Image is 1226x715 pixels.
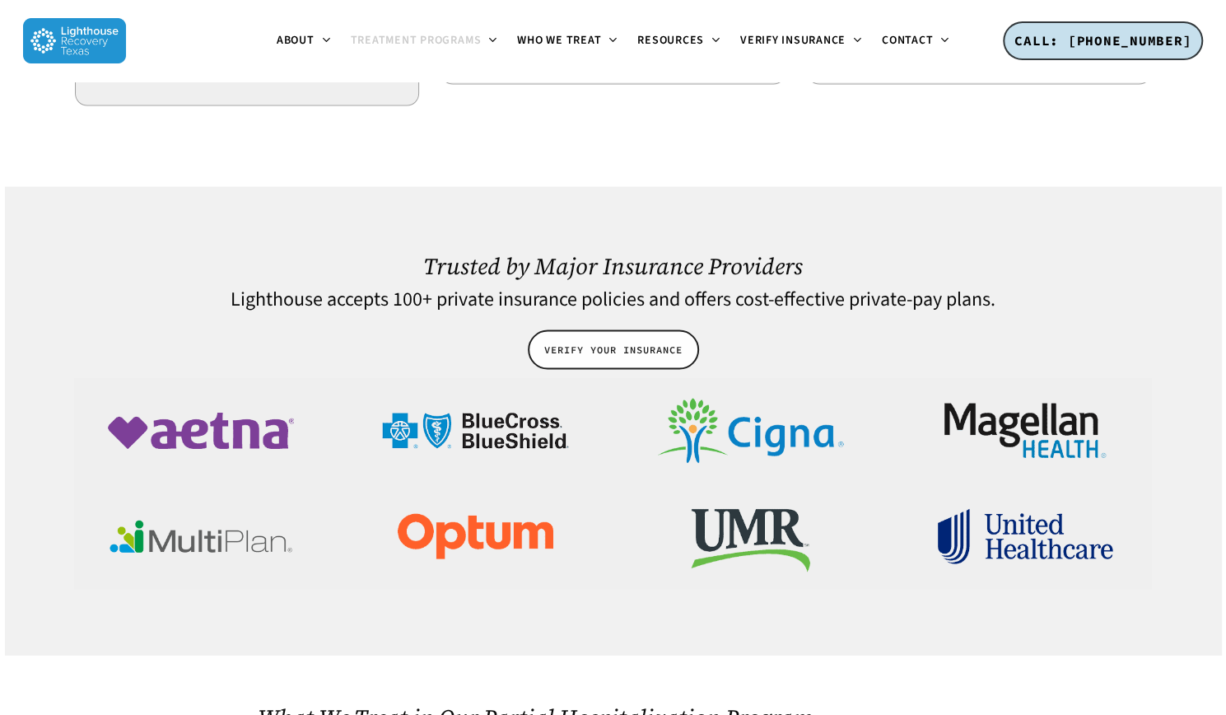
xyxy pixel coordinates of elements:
[74,253,1151,279] h2: Trusted by Major Insurance Providers
[74,289,1151,311] h4: Lighthouse accepts 100+ private insurance policies and offers cost-effective private-pay plans.
[872,35,959,48] a: Contact
[528,330,699,370] a: VERIFY YOUR INSURANCE
[267,35,341,48] a: About
[544,342,683,358] span: VERIFY YOUR INSURANCE
[1014,32,1191,49] span: CALL: [PHONE_NUMBER]
[517,32,601,49] span: Who We Treat
[341,35,508,48] a: Treatment Programs
[277,32,315,49] span: About
[730,35,872,48] a: Verify Insurance
[1003,21,1203,61] a: CALL: [PHONE_NUMBER]
[351,32,482,49] span: Treatment Programs
[507,35,627,48] a: Who We Treat
[627,35,730,48] a: Resources
[637,32,704,49] span: Resources
[740,32,846,49] span: Verify Insurance
[882,32,933,49] span: Contact
[23,18,126,63] img: Lighthouse Recovery Texas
